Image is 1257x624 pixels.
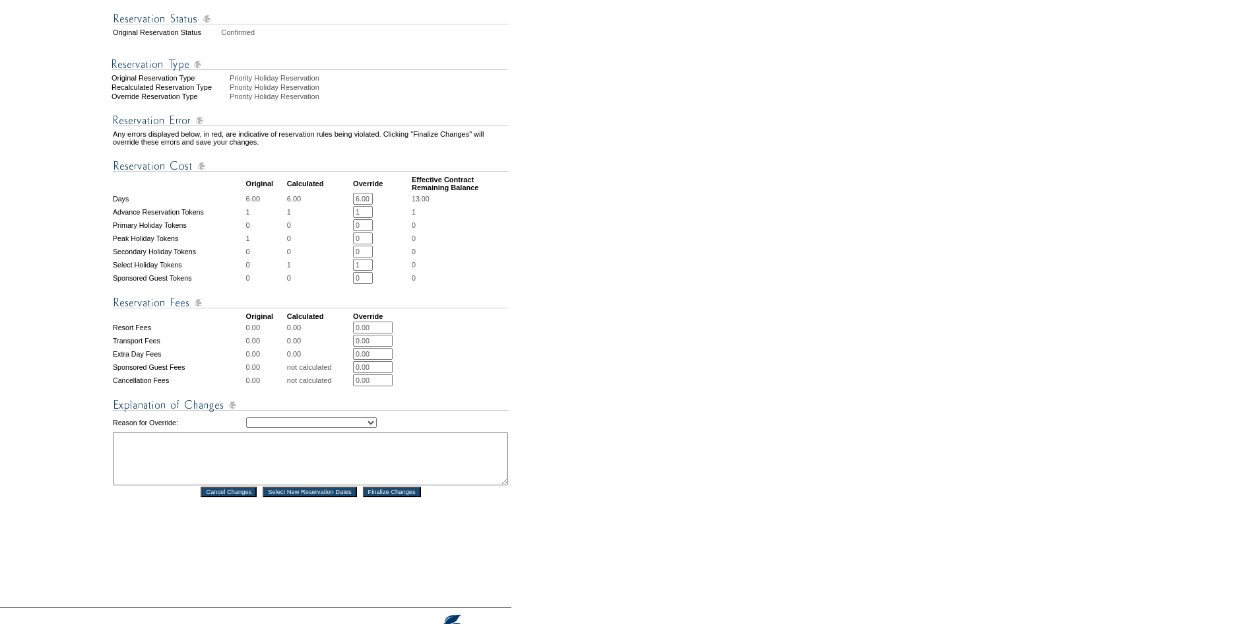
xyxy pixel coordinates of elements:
[412,234,416,242] span: 0
[113,322,245,333] td: Resort Fees
[113,112,509,129] img: Reservation Errors
[246,322,286,333] td: 0.00
[353,176,410,191] td: Override
[287,312,352,320] td: Calculated
[287,374,352,386] td: not calculated
[246,193,286,205] td: 6.00
[112,56,507,73] img: Reservation Type
[113,361,245,373] td: Sponsored Guest Fees
[113,415,245,431] td: Reason for Override:
[230,92,510,100] div: Priority Holiday Reservation
[287,219,352,231] td: 0
[363,487,421,497] input: Finalize Changes
[246,312,286,320] td: Original
[287,322,352,333] td: 0.00
[113,130,509,146] td: Any errors displayed below, in red, are indicative of reservation rules being violated. Clicking ...
[287,361,352,373] td: not calculated
[201,487,257,497] input: Cancel Changes
[412,208,416,216] span: 1
[113,295,509,311] img: Reservation Fees
[412,221,416,229] span: 0
[112,74,228,82] div: Original Reservation Type
[246,361,286,373] td: 0.00
[221,28,509,36] td: Confirmed
[246,232,286,244] td: 1
[113,219,245,231] td: Primary Holiday Tokens
[246,348,286,360] td: 0.00
[287,206,352,218] td: 1
[230,74,510,82] div: Priority Holiday Reservation
[412,261,416,269] span: 0
[287,176,352,191] td: Calculated
[113,11,509,27] img: Reservation Status
[353,312,410,320] td: Override
[246,259,286,271] td: 0
[287,335,352,347] td: 0.00
[112,92,228,100] div: Override Reservation Type
[246,176,286,191] td: Original
[113,206,245,218] td: Advance Reservation Tokens
[113,348,245,360] td: Extra Day Fees
[263,487,357,497] input: Select New Reservation Dates
[113,246,245,258] td: Secondary Holiday Tokens
[113,397,509,413] img: Explanation of Changes
[113,28,220,36] td: Original Reservation Status
[113,158,509,174] img: Reservation Cost
[412,176,509,191] td: Effective Contract Remaining Balance
[287,193,352,205] td: 6.00
[412,274,416,282] span: 0
[246,335,286,347] td: 0.00
[412,195,430,203] span: 13.00
[113,193,245,205] td: Days
[113,374,245,386] td: Cancellation Fees
[287,259,352,271] td: 1
[287,246,352,258] td: 0
[246,374,286,386] td: 0.00
[246,246,286,258] td: 0
[113,259,245,271] td: Select Holiday Tokens
[246,219,286,231] td: 0
[230,83,510,91] div: Priority Holiday Reservation
[287,272,352,284] td: 0
[412,248,416,256] span: 0
[112,83,228,91] div: Recalculated Reservation Type
[113,272,245,284] td: Sponsored Guest Tokens
[246,272,286,284] td: 0
[246,206,286,218] td: 1
[287,232,352,244] td: 0
[287,348,352,360] td: 0.00
[113,232,245,244] td: Peak Holiday Tokens
[113,335,245,347] td: Transport Fees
